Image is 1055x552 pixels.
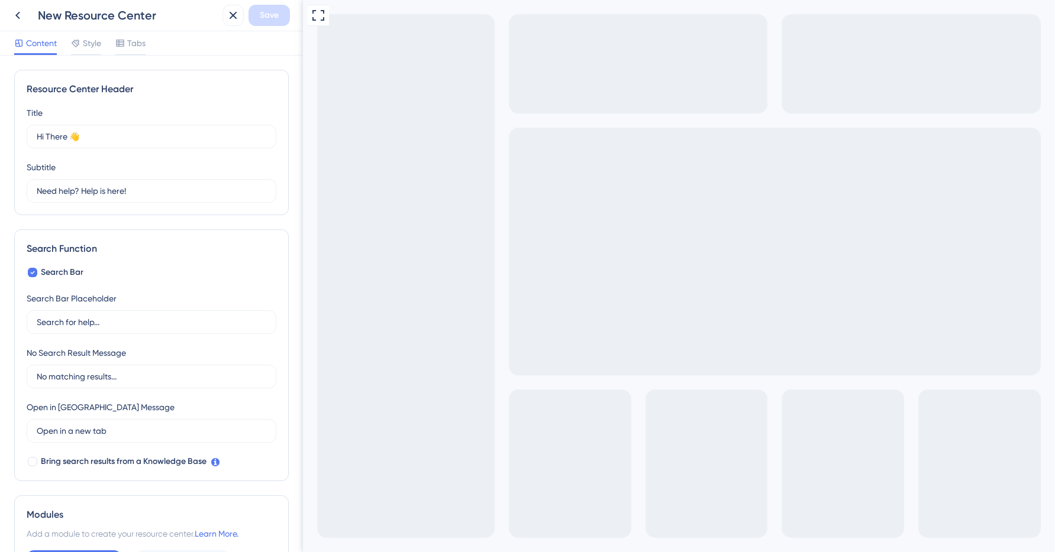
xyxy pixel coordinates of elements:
div: Search Function [27,242,276,256]
button: Save [249,5,290,26]
div: Resource Center Header [27,82,276,96]
div: Modules [27,508,276,522]
span: Tabs [127,36,146,50]
span: Save [260,8,279,22]
a: Learn More. [195,529,238,538]
span: Content [26,36,57,50]
div: Title [27,106,43,120]
input: Description [37,184,266,197]
div: Open in [GEOGRAPHIC_DATA] Message [27,400,175,414]
div: Subtitle [27,160,56,174]
div: No Search Result Message [27,346,126,360]
input: No matching results... [37,370,266,383]
input: Search for help... [37,316,266,329]
input: Title [37,130,266,143]
div: Search Bar Placeholder [27,291,117,306]
span: Get Started [8,3,60,17]
div: 3 [67,6,72,15]
input: Open in a new tab [37,424,266,437]
span: Search Bar [41,265,83,280]
span: Bring search results from a Knowledge Base [41,454,207,469]
div: New Resource Center [38,7,218,24]
span: Style [83,36,101,50]
span: Add a module to create your resource center. [27,529,195,538]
